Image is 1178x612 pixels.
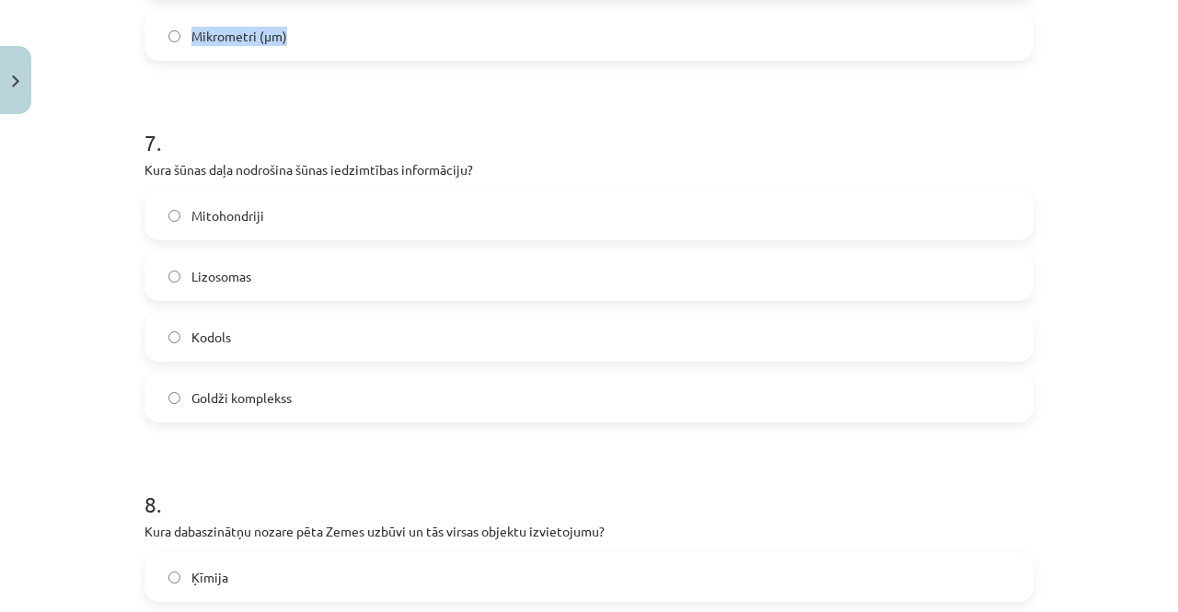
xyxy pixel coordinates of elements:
h1: 7 . [144,98,1034,155]
span: Kodols [191,328,231,347]
p: Kura šūnas daļa nodrošina šūnas iedzimtības informāciju? [144,160,1034,179]
h1: 8 . [144,459,1034,516]
input: Lizosomas [168,271,180,283]
img: icon-close-lesson-0947bae3869378f0d4975bcd49f059093ad1ed9edebbc8119c70593378902aed.svg [12,75,19,87]
span: Mikrometri (μm) [191,27,287,46]
span: Lizosomas [191,267,251,286]
input: Mitohondriji [168,210,180,222]
span: Mitohondriji [191,206,264,225]
span: Ķīmija [191,568,228,587]
input: Goldži komplekss [168,392,180,404]
input: Ķīmija [168,572,180,583]
p: Kura dabaszinātņu nozare pēta Zemes uzbūvi un tās virsas objektu izvietojumu? [144,522,1034,541]
input: Kodols [168,331,180,343]
input: Mikrometri (μm) [168,30,180,42]
span: Goldži komplekss [191,388,292,408]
